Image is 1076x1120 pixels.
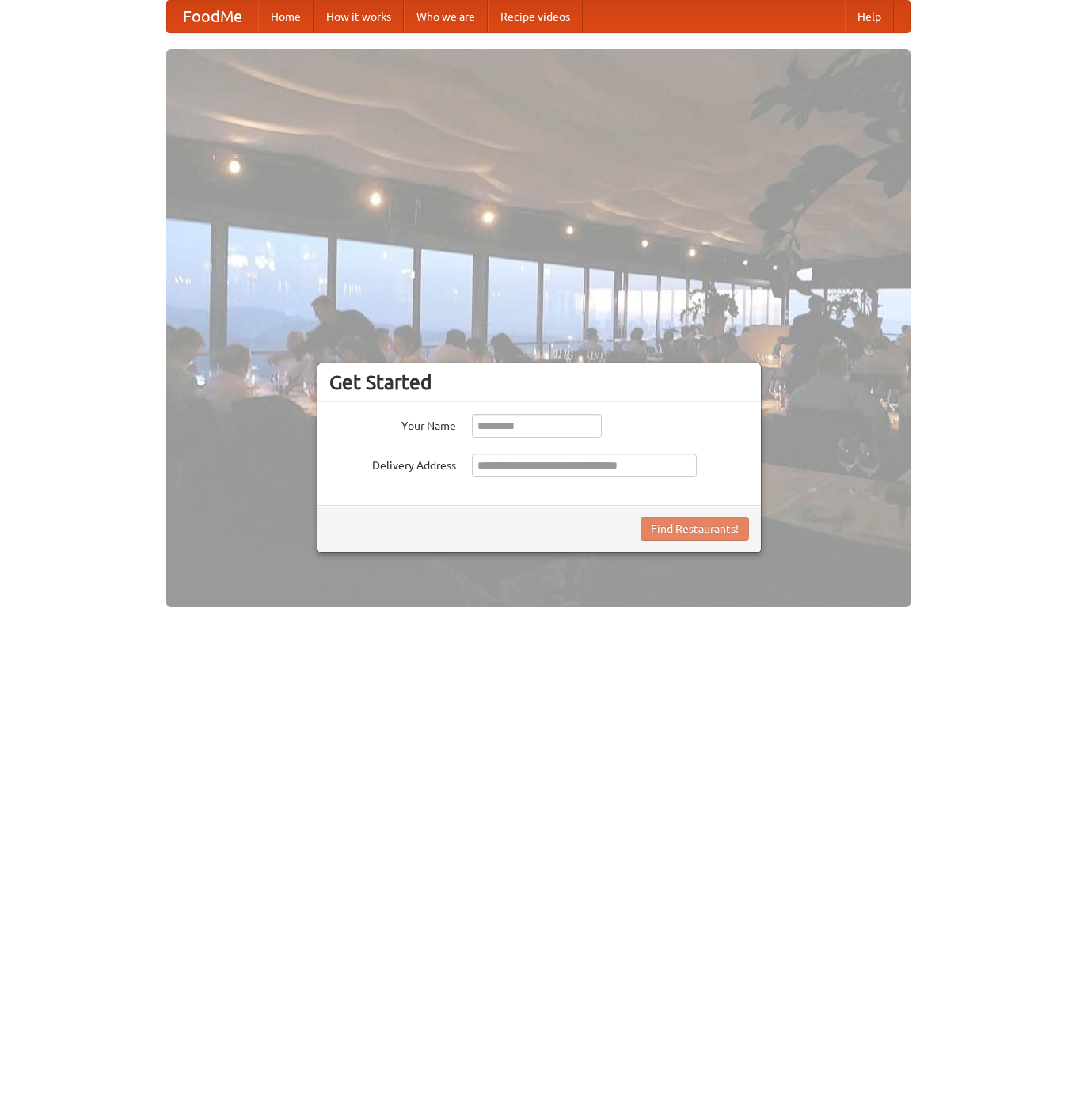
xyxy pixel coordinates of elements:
[329,454,456,473] label: Delivery Address
[404,1,488,32] a: Who we are
[329,370,749,394] h3: Get Started
[329,414,456,434] label: Your Name
[488,1,583,32] a: Recipe videos
[314,1,404,32] a: How it works
[167,1,258,32] a: FoodMe
[258,1,314,32] a: Home
[641,517,749,541] button: Find Restaurants!
[845,1,894,32] a: Help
